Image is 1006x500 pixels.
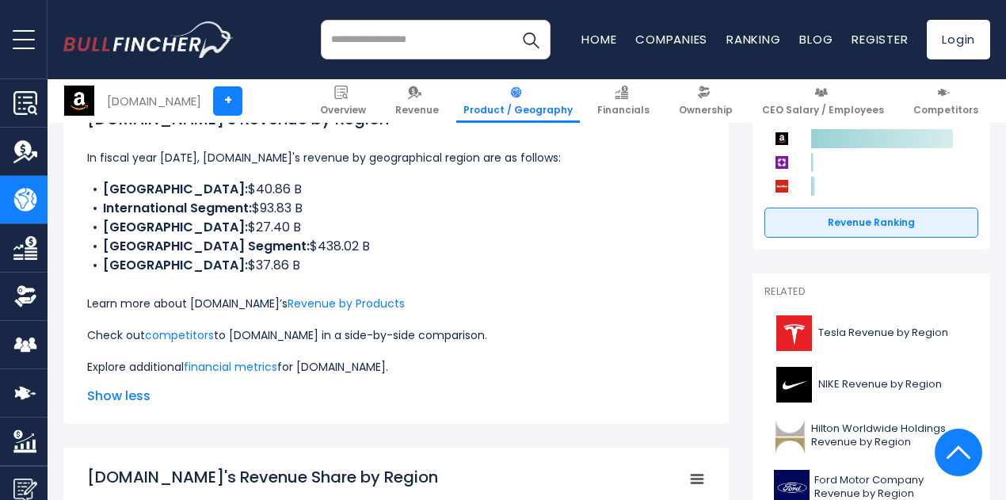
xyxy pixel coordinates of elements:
[799,31,833,48] a: Blog
[772,129,791,148] img: Amazon.com competitors logo
[13,284,37,308] img: Ownership
[64,86,94,116] img: AMZN logo
[87,294,705,313] p: Learn more about [DOMAIN_NAME]’s
[726,31,780,48] a: Ranking
[597,104,650,116] span: Financials
[590,79,657,123] a: Financials
[762,104,884,116] span: CEO Salary / Employees
[313,79,373,123] a: Overview
[764,311,978,355] a: Tesla Revenue by Region
[818,378,942,391] span: NIKE Revenue by Region
[87,326,705,345] p: Check out to [DOMAIN_NAME] in a side-by-side comparison.
[320,104,366,116] span: Overview
[764,208,978,238] a: Revenue Ranking
[774,367,814,403] img: NKE logo
[764,363,978,406] a: NIKE Revenue by Region
[87,357,705,376] p: Explore additional for [DOMAIN_NAME].
[764,285,978,299] p: Related
[107,92,201,110] div: [DOMAIN_NAME]
[774,418,806,454] img: HLT logo
[87,466,438,488] tspan: [DOMAIN_NAME]'s Revenue Share by Region
[145,327,214,343] a: competitors
[927,20,990,59] a: Login
[581,31,616,48] a: Home
[103,256,248,274] b: [GEOGRAPHIC_DATA]:
[213,86,242,116] a: +
[463,104,573,116] span: Product / Geography
[87,148,705,167] p: In fiscal year [DATE], [DOMAIN_NAME]'s revenue by geographical region are as follows:
[764,414,978,458] a: Hilton Worldwide Holdings Revenue by Region
[87,180,705,199] li: $40.86 B
[672,79,740,123] a: Ownership
[103,199,252,217] b: International Segment:
[772,177,791,196] img: AutoZone competitors logo
[103,218,248,236] b: [GEOGRAPHIC_DATA]:
[63,21,234,58] a: Go to homepage
[388,79,446,123] a: Revenue
[288,296,405,311] a: Revenue by Products
[906,79,985,123] a: Competitors
[852,31,908,48] a: Register
[679,104,733,116] span: Ownership
[772,153,791,172] img: Wayfair competitors logo
[87,218,705,237] li: $27.40 B
[774,315,814,351] img: TSLA logo
[63,21,234,58] img: bullfincher logo
[395,104,439,116] span: Revenue
[511,20,551,59] button: Search
[811,422,969,449] span: Hilton Worldwide Holdings Revenue by Region
[87,256,705,275] li: $37.86 B
[913,104,978,116] span: Competitors
[87,237,705,256] li: $438.02 B
[456,79,580,123] a: Product / Geography
[103,180,248,198] b: [GEOGRAPHIC_DATA]:
[818,326,948,340] span: Tesla Revenue by Region
[87,387,705,406] span: Show less
[635,31,707,48] a: Companies
[87,199,705,218] li: $93.83 B
[103,237,310,255] b: [GEOGRAPHIC_DATA] Segment:
[184,359,277,375] a: financial metrics
[755,79,891,123] a: CEO Salary / Employees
